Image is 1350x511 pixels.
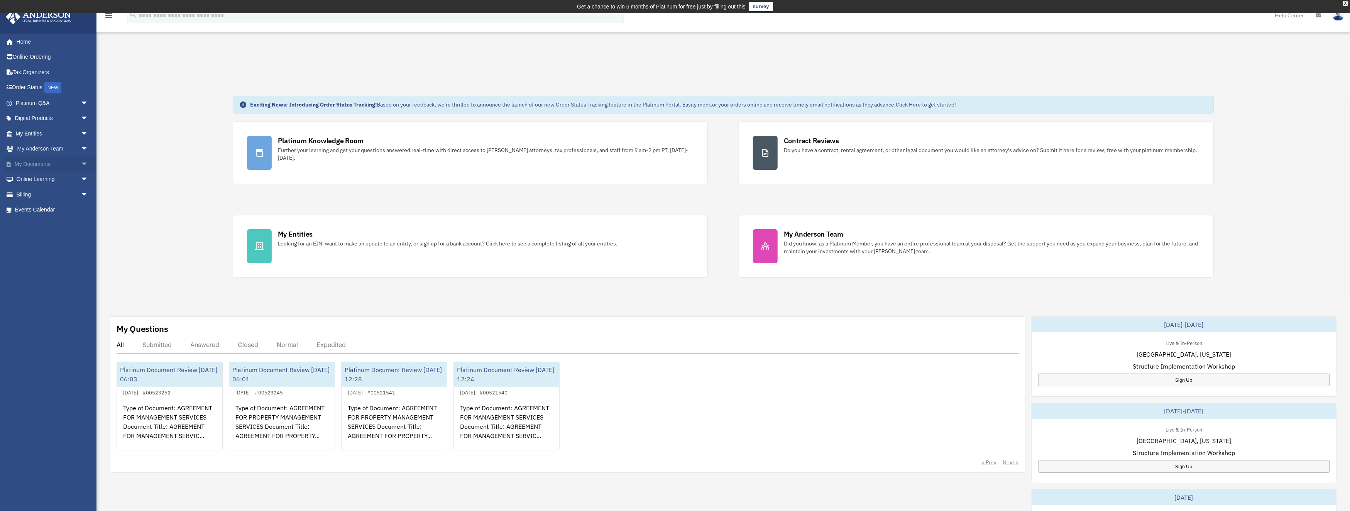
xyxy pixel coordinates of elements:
div: Looking for an EIN, want to make an update to an entity, or sign up for a bank account? Click her... [278,240,617,247]
div: Submitted [142,341,172,349]
span: arrow_drop_down [81,126,96,142]
div: [DATE] - #00523245 [229,388,289,396]
div: Expedited [316,341,346,349]
div: [DATE] [1032,490,1336,505]
a: Digital Productsarrow_drop_down [5,111,100,126]
i: search [129,10,137,19]
a: Platinum Document Review [DATE] 06:01[DATE] - #00523245Type of Document: AGREEMENT FOR PROPERTY M... [229,362,335,450]
span: arrow_drop_down [81,141,96,157]
div: Normal [277,341,298,349]
div: Answered [190,341,219,349]
a: Contract Reviews Do you have a contract, rental agreement, or other legal document you would like... [739,122,1214,184]
div: Type of Document: AGREEMENT FOR MANAGEMENT SERVICES Document Title: AGREEMENT FOR MANAGEMENT SERV... [117,397,222,457]
a: My Anderson Team Did you know, as a Platinum Member, you have an entire professional team at your... [739,215,1214,277]
a: Platinum Knowledge Room Further your learning and get your questions answered real-time with dire... [233,122,708,184]
a: survey [749,2,773,11]
div: Type of Document: AGREEMENT FOR MANAGEMENT SERVICES Document Title: AGREEMENT FOR MANAGEMENT SERV... [454,397,559,457]
a: My Entitiesarrow_drop_down [5,126,100,141]
div: [DATE]-[DATE] [1032,317,1336,332]
a: My Anderson Teamarrow_drop_down [5,141,100,157]
div: Platinum Document Review [DATE] 06:01 [229,362,335,387]
div: Type of Document: AGREEMENT FOR PROPERTY MANAGEMENT SERVICES Document Title: AGREEMENT FOR PROPER... [229,397,335,457]
span: arrow_drop_down [81,187,96,203]
a: Platinum Q&Aarrow_drop_down [5,95,100,111]
span: [GEOGRAPHIC_DATA], [US_STATE] [1137,436,1231,445]
a: Online Ordering [5,49,100,65]
a: Platinum Document Review [DATE] 12:24[DATE] - #00521540Type of Document: AGREEMENT FOR MANAGEMENT... [453,362,560,450]
div: Live & In-Person [1159,425,1208,433]
div: Closed [238,341,258,349]
span: arrow_drop_down [81,111,96,127]
span: Structure Implementation Workshop [1133,448,1235,457]
a: Platinum Document Review [DATE] 06:03[DATE] - #00523252Type of Document: AGREEMENT FOR MANAGEMENT... [117,362,223,450]
div: Further your learning and get your questions answered real-time with direct access to [PERSON_NAM... [278,146,694,162]
a: Order StatusNEW [5,80,100,96]
strong: Exciting News: Introducing Order Status Tracking! [250,101,377,108]
span: arrow_drop_down [81,172,96,188]
div: Contract Reviews [784,136,839,146]
a: Events Calendar [5,202,100,218]
div: Get a chance to win 6 months of Platinum for free just by filling out this [577,2,746,11]
div: [DATE] - #00521540 [454,388,514,396]
div: [DATE]-[DATE] [1032,403,1336,419]
a: Sign Up [1038,374,1330,386]
img: User Pic [1333,10,1344,21]
i: menu [104,11,113,20]
div: Platinum Document Review [DATE] 12:24 [454,362,559,387]
div: close [1343,1,1348,6]
a: Sign Up [1038,460,1330,473]
a: Tax Organizers [5,64,100,80]
span: Structure Implementation Workshop [1133,362,1235,371]
a: Click Here to get started! [896,101,956,108]
a: Home [5,34,96,49]
div: NEW [44,82,61,93]
div: My Entities [278,229,313,239]
div: All [117,341,124,349]
div: Platinum Document Review [DATE] 12:28 [342,362,447,387]
div: Based on your feedback, we're thrilled to announce the launch of our new Order Status Tracking fe... [250,101,956,108]
div: My Anderson Team [784,229,843,239]
span: arrow_drop_down [81,156,96,172]
div: My Questions [117,323,168,335]
a: Billingarrow_drop_down [5,187,100,202]
a: My Documentsarrow_drop_down [5,156,100,172]
div: [DATE] - #00523252 [117,388,177,396]
span: [GEOGRAPHIC_DATA], [US_STATE] [1137,350,1231,359]
div: Live & In-Person [1159,338,1208,347]
div: Type of Document: AGREEMENT FOR PROPERTY MANAGEMENT SERVICES Document Title: AGREEMENT FOR PROPER... [342,397,447,457]
div: Platinum Knowledge Room [278,136,364,146]
a: menu [104,14,113,20]
span: arrow_drop_down [81,95,96,111]
a: Online Learningarrow_drop_down [5,172,100,187]
img: Anderson Advisors Platinum Portal [3,9,73,24]
div: Platinum Document Review [DATE] 06:03 [117,362,222,387]
div: [DATE] - #00521541 [342,388,401,396]
a: My Entities Looking for an EIN, want to make an update to an entity, or sign up for a bank accoun... [233,215,708,277]
a: Platinum Document Review [DATE] 12:28[DATE] - #00521541Type of Document: AGREEMENT FOR PROPERTY M... [341,362,447,450]
div: Do you have a contract, rental agreement, or other legal document you would like an attorney's ad... [784,146,1197,154]
div: Did you know, as a Platinum Member, you have an entire professional team at your disposal? Get th... [784,240,1199,255]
